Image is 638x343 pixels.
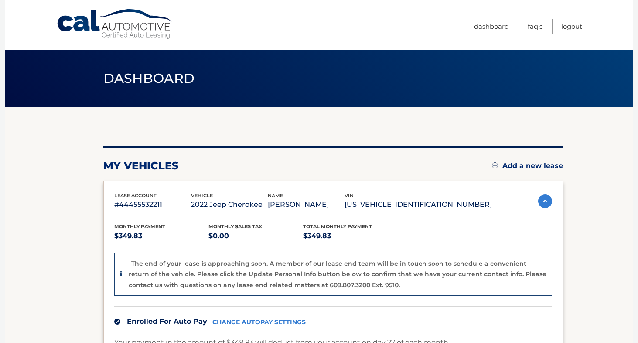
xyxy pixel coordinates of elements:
span: Dashboard [103,70,195,86]
span: vin [345,192,354,199]
a: Logout [561,19,582,34]
a: CHANGE AUTOPAY SETTINGS [212,319,306,326]
p: $349.83 [303,230,398,242]
span: lease account [114,192,157,199]
p: [PERSON_NAME] [268,199,345,211]
h2: my vehicles [103,159,179,172]
a: Cal Automotive [56,9,174,40]
span: Total Monthly Payment [303,223,372,230]
span: Enrolled For Auto Pay [127,317,207,326]
p: $349.83 [114,230,209,242]
img: add.svg [492,162,498,168]
span: Monthly sales Tax [208,223,262,230]
img: check.svg [114,319,120,325]
p: The end of your lease is approaching soon. A member of our lease end team will be in touch soon t... [129,260,546,289]
a: Dashboard [474,19,509,34]
span: name [268,192,283,199]
p: #44455532211 [114,199,191,211]
span: vehicle [191,192,213,199]
a: FAQ's [528,19,542,34]
img: accordion-active.svg [538,194,552,208]
p: $0.00 [208,230,303,242]
a: Add a new lease [492,161,563,170]
span: Monthly Payment [114,223,165,230]
p: 2022 Jeep Cherokee [191,199,268,211]
p: [US_VEHICLE_IDENTIFICATION_NUMBER] [345,199,492,211]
